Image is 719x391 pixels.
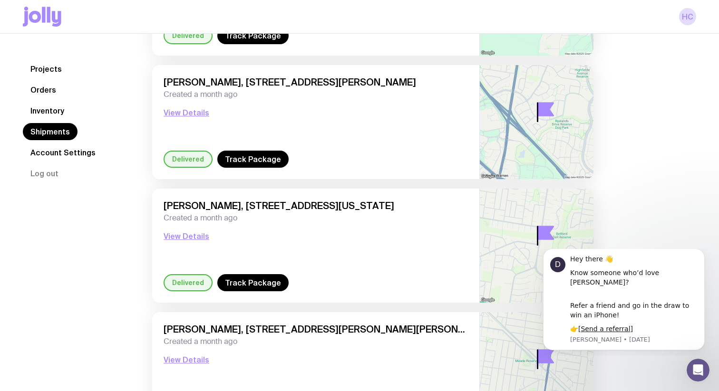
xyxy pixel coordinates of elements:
span: [PERSON_NAME], [STREET_ADDRESS][US_STATE] [164,200,468,211]
button: Log out [23,165,66,182]
button: View Details [164,107,209,118]
span: [PERSON_NAME], [STREET_ADDRESS][PERSON_NAME] [164,76,468,88]
span: [PERSON_NAME], [STREET_ADDRESS][PERSON_NAME][PERSON_NAME] [164,324,468,335]
div: Know someone who’d love [PERSON_NAME]? [41,19,169,38]
button: View Details [164,354,209,365]
a: Track Package [217,274,289,291]
button: View Details [164,230,209,242]
div: Delivered [164,274,213,291]
a: Inventory [23,102,72,119]
img: staticmap [480,189,593,303]
div: Delivered [164,27,213,44]
span: Created a month ago [164,90,468,99]
a: Projects [23,60,69,77]
span: Created a month ago [164,213,468,223]
span: Created a month ago [164,337,468,346]
a: Send a referral [52,76,101,84]
div: Hey there 👋 [41,6,169,15]
a: Account Settings [23,144,103,161]
a: Track Package [217,151,289,168]
div: Refer a friend and go in the draw to win an iPhone! [41,43,169,71]
div: Message content [41,6,169,85]
div: Profile image for David [21,8,37,23]
img: staticmap [480,65,593,179]
a: Orders [23,81,64,98]
div: Delivered [164,151,213,168]
p: Message from David, sent 10w ago [41,86,169,95]
iframe: Intercom live chat [687,359,709,381]
a: Shipments [23,123,78,140]
iframe: Intercom notifications message [529,249,719,356]
a: Track Package [217,27,289,44]
a: HC [679,8,696,25]
div: 👉[ ] [41,76,169,85]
